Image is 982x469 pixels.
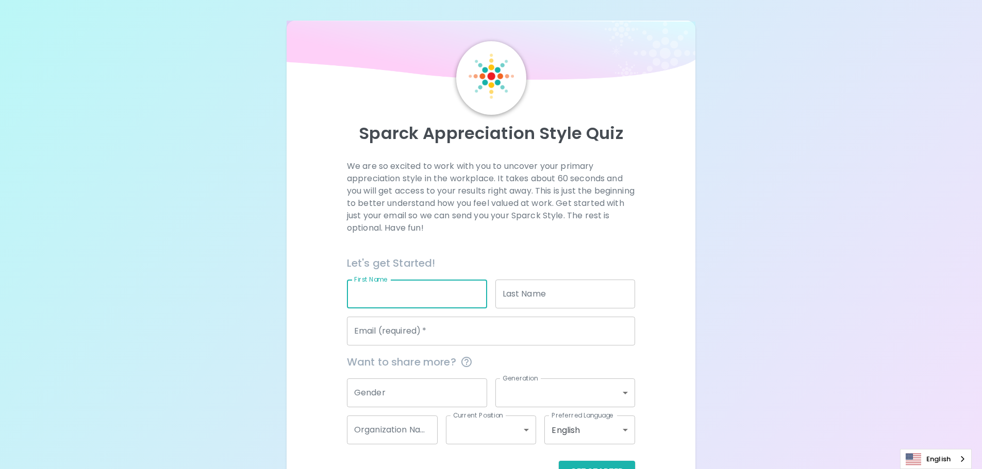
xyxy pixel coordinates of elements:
[900,449,972,469] aside: Language selected: English
[453,411,503,420] label: Current Position
[900,449,972,469] div: Language
[469,54,514,99] img: Sparck Logo
[552,411,613,420] label: Preferred Language
[354,275,388,284] label: First Name
[299,123,684,144] p: Sparck Appreciation Style Quiz
[347,255,635,271] h6: Let's get Started!
[544,415,635,444] div: English
[347,354,635,370] span: Want to share more?
[901,449,971,468] a: English
[287,21,696,85] img: wave
[347,160,635,234] p: We are so excited to work with you to uncover your primary appreciation style in the workplace. I...
[460,356,473,368] svg: This information is completely confidential and only used for aggregated appreciation studies at ...
[503,374,538,383] label: Generation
